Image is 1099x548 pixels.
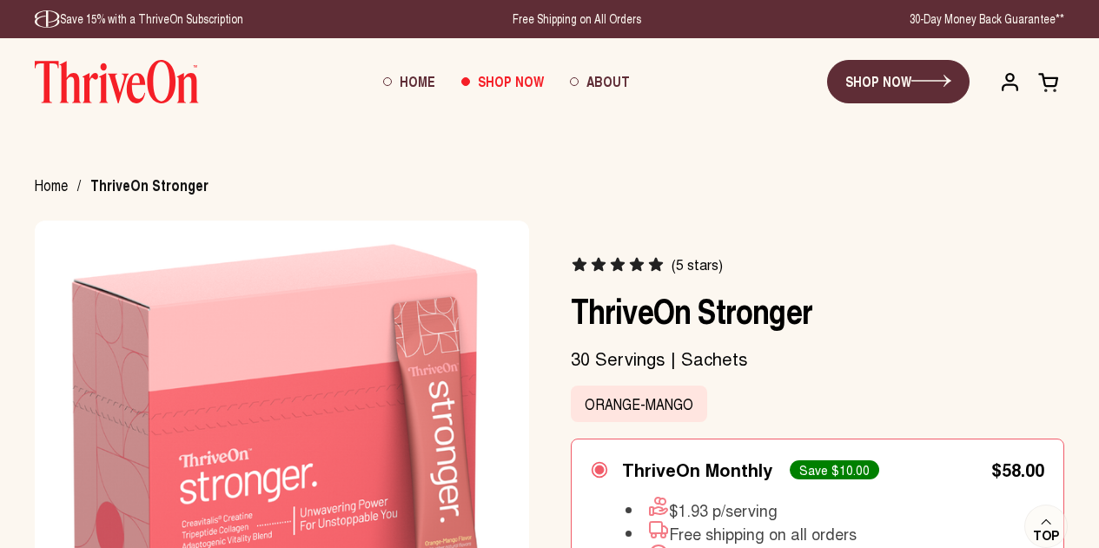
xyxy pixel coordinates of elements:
span: Top [1033,528,1059,544]
p: 30-Day Money Back Guarantee** [910,10,1064,28]
p: Save 15% with a ThriveOn Subscription [35,10,243,28]
span: / [77,177,81,195]
a: Shop Now [448,58,557,105]
h1: ThriveOn Stronger [571,289,1065,331]
a: About [557,58,643,105]
a: Home [35,175,68,195]
div: $58.00 [991,461,1044,479]
li: $1.93 p/serving [626,496,901,520]
div: ThriveOn Monthly [622,459,772,480]
span: Home [35,175,68,198]
a: SHOP NOW [827,60,970,103]
span: Home [400,71,435,91]
span: (5 stars) [672,256,723,274]
p: 30 Servings | Sachets [571,347,1065,370]
div: Save $10.00 [790,460,879,479]
span: Shop Now [478,71,544,91]
span: ThriveOn Stronger [90,177,209,195]
li: Free shipping on all orders [626,519,901,544]
nav: breadcrumbs [35,177,226,195]
span: About [586,71,630,91]
a: Home [370,58,448,105]
p: Free Shipping on All Orders [513,10,641,28]
label: Orange-Mango [571,386,707,422]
